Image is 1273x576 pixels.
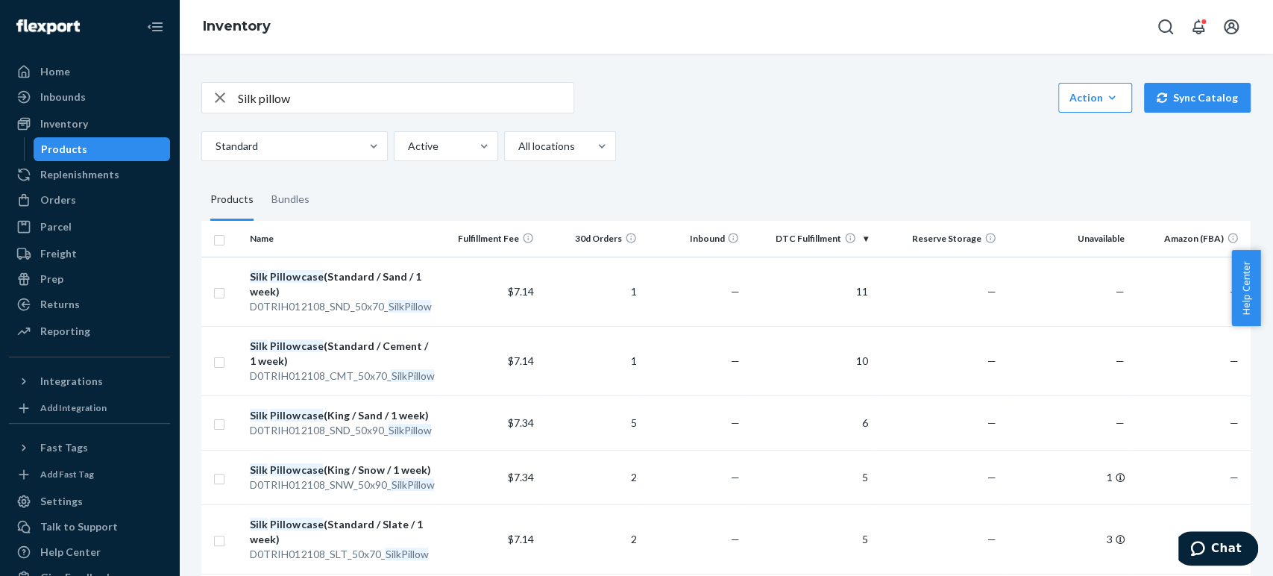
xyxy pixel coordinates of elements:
[9,85,170,109] a: Inbounds
[1151,12,1181,42] button: Open Search Box
[1069,90,1121,105] div: Action
[517,139,518,154] input: All locations
[508,416,534,429] span: $7.34
[270,518,323,530] em: Pillowcase
[730,285,739,298] span: —
[191,5,283,48] ol: breadcrumbs
[643,221,746,257] th: Inbound
[9,188,170,212] a: Orders
[437,221,540,257] th: Fulfillment Fee
[271,179,309,221] div: Bundles
[210,179,254,221] div: Products
[40,494,83,509] div: Settings
[730,471,739,483] span: —
[9,319,170,343] a: Reporting
[40,90,86,104] div: Inbounds
[9,60,170,84] a: Home
[730,533,739,545] span: —
[250,408,430,423] div: (King / Sand / 1 week)
[9,292,170,316] a: Returns
[540,221,643,257] th: 30d Orders
[40,246,77,261] div: Freight
[1058,83,1132,113] button: Action
[391,478,434,491] em: SilkPillow
[9,515,170,539] button: Talk to Support
[40,167,119,182] div: Replenishments
[987,471,996,483] span: —
[385,548,428,560] em: SilkPillow
[508,533,534,545] span: $7.14
[250,478,430,492] div: D0TRIH012108_SNW_50x90_
[1116,285,1125,298] span: —
[140,12,170,42] button: Close Navigation
[9,215,170,239] a: Parcel
[1131,221,1251,257] th: Amazon (FBA)
[987,285,996,298] span: —
[40,374,103,389] div: Integrations
[388,424,431,436] em: SilkPillow
[1230,471,1239,483] span: —
[987,354,996,367] span: —
[540,395,643,450] td: 5
[730,416,739,429] span: —
[250,547,430,562] div: D0TRIH012108_SLT_50x70_
[1230,354,1239,367] span: —
[508,471,534,483] span: $7.34
[1178,531,1258,569] iframe: Opens a widget where you can chat to one of our agents
[540,450,643,504] td: 2
[250,269,430,299] div: (Standard / Sand / 1 week)
[16,19,80,34] img: Flexport logo
[40,440,88,455] div: Fast Tags
[987,533,996,545] span: —
[745,450,873,504] td: 5
[1184,12,1213,42] button: Open notifications
[1116,354,1125,367] span: —
[1002,450,1131,504] td: 1
[1231,250,1260,326] span: Help Center
[40,297,80,312] div: Returns
[40,519,118,534] div: Talk to Support
[40,545,101,560] div: Help Center
[1230,285,1239,298] span: —
[9,436,170,460] button: Fast Tags
[40,116,88,131] div: Inventory
[745,504,873,574] td: 5
[1144,83,1251,113] button: Sync Catalog
[41,142,87,157] div: Products
[540,257,643,326] td: 1
[540,326,643,395] td: 1
[9,267,170,291] a: Prep
[745,395,873,450] td: 6
[250,423,430,438] div: D0TRIH012108_SND_50x90_
[270,409,323,422] em: Pillowcase
[9,540,170,564] a: Help Center
[874,221,1002,257] th: Reserve Storage
[270,339,323,352] em: Pillowcase
[9,242,170,266] a: Freight
[406,139,408,154] input: Active
[1216,12,1246,42] button: Open account menu
[540,504,643,574] td: 2
[250,339,268,352] em: Silk
[40,272,63,287] div: Prep
[508,285,534,298] span: $7.14
[250,369,430,384] div: D0TRIH012108_CMT_50x70_
[9,163,170,187] a: Replenishments
[40,219,72,234] div: Parcel
[40,324,90,339] div: Reporting
[250,299,430,314] div: D0TRIH012108_SND_50x70_
[9,399,170,417] a: Add Integration
[1230,416,1239,429] span: —
[745,221,873,257] th: DTC Fulfillment
[745,257,873,326] td: 11
[745,326,873,395] td: 10
[987,416,996,429] span: —
[40,468,94,480] div: Add Fast Tag
[40,192,76,207] div: Orders
[9,369,170,393] button: Integrations
[9,466,170,483] a: Add Fast Tag
[214,139,216,154] input: Standard
[250,463,268,476] em: Silk
[250,517,430,547] div: (Standard / Slate / 1 week)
